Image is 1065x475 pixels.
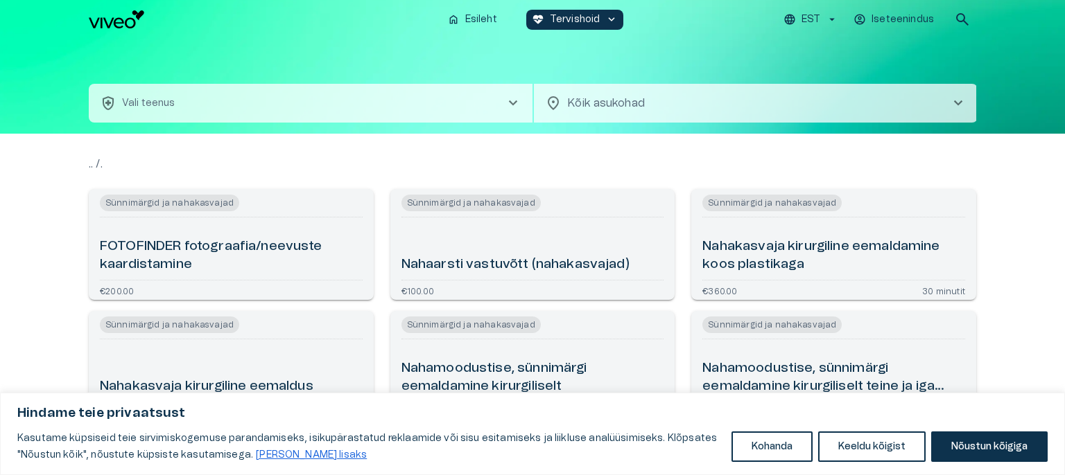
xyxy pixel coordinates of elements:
a: Open service booking details [89,189,374,300]
p: €200.00 [100,286,134,294]
span: keyboard_arrow_down [605,13,618,26]
p: Esileht [465,12,497,27]
span: ecg_heart [532,13,544,26]
span: Sünnimärgid ja nahakasvajad [401,316,541,333]
span: Sünnimärgid ja nahakasvajad [401,195,541,211]
p: Kasutame küpsiseid teie sirvimiskogemuse parandamiseks, isikupärastatud reklaamide või sisu esita... [17,430,721,463]
a: Navigate to homepage [89,10,436,28]
span: home [447,13,460,26]
button: homeEsileht [442,10,504,30]
a: Loe lisaks [255,449,367,460]
span: location_on [545,95,562,111]
span: Sünnimärgid ja nahakasvajad [100,195,239,211]
p: .. / . [89,156,976,172]
button: health_and_safetyVali teenuschevron_right [89,84,532,123]
p: Hindame teie privaatsust [17,405,1048,422]
p: Iseteenindus [872,12,934,27]
p: €100.00 [401,286,434,294]
span: Sünnimärgid ja nahakasvajad [702,316,842,333]
img: Viveo logo [89,10,144,28]
span: search [954,11,971,28]
a: Open service booking details [691,189,976,300]
a: Open service booking details [89,311,374,422]
p: Tervishoid [550,12,600,27]
span: chevron_right [950,95,967,111]
h6: Nahamoodustise, sünnimärgi eemaldamine kirurgiliselt [401,359,664,396]
h6: Nahamoodustise, sünnimärgi eemaldamine kirurgiliselt teine ja iga järgnev [702,359,965,396]
p: €360.00 [702,286,737,294]
span: health_and_safety [100,95,116,111]
h6: Nahakasvaja kirurgiline eemaldamine koos plastikaga [702,238,965,274]
a: Open service booking details [691,311,976,422]
span: Sünnimärgid ja nahakasvajad [100,316,239,333]
button: EST [781,10,840,30]
h6: Nahaarsti vastuvõtt (nahakasvajad) [401,256,630,274]
p: EST [802,12,820,27]
p: Kõik asukohad [567,95,928,111]
h6: FOTOFINDER fotograafia/neevuste kaardistamine [100,238,363,274]
button: ecg_heartTervishoidkeyboard_arrow_down [526,10,624,30]
button: Nõustun kõigiga [931,431,1048,462]
a: Open service booking details [390,311,675,422]
h6: Nahakasvaja kirurgiline eemaldus [100,377,313,396]
span: Sünnimärgid ja nahakasvajad [702,195,842,211]
a: Open service booking details [390,189,675,300]
p: Vali teenus [122,96,175,111]
button: open search modal [949,6,976,33]
p: 30 minutit [922,286,965,294]
button: Kohanda [731,431,813,462]
span: chevron_right [505,95,521,111]
button: Keeldu kõigist [818,431,926,462]
button: Iseteenindus [851,10,937,30]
